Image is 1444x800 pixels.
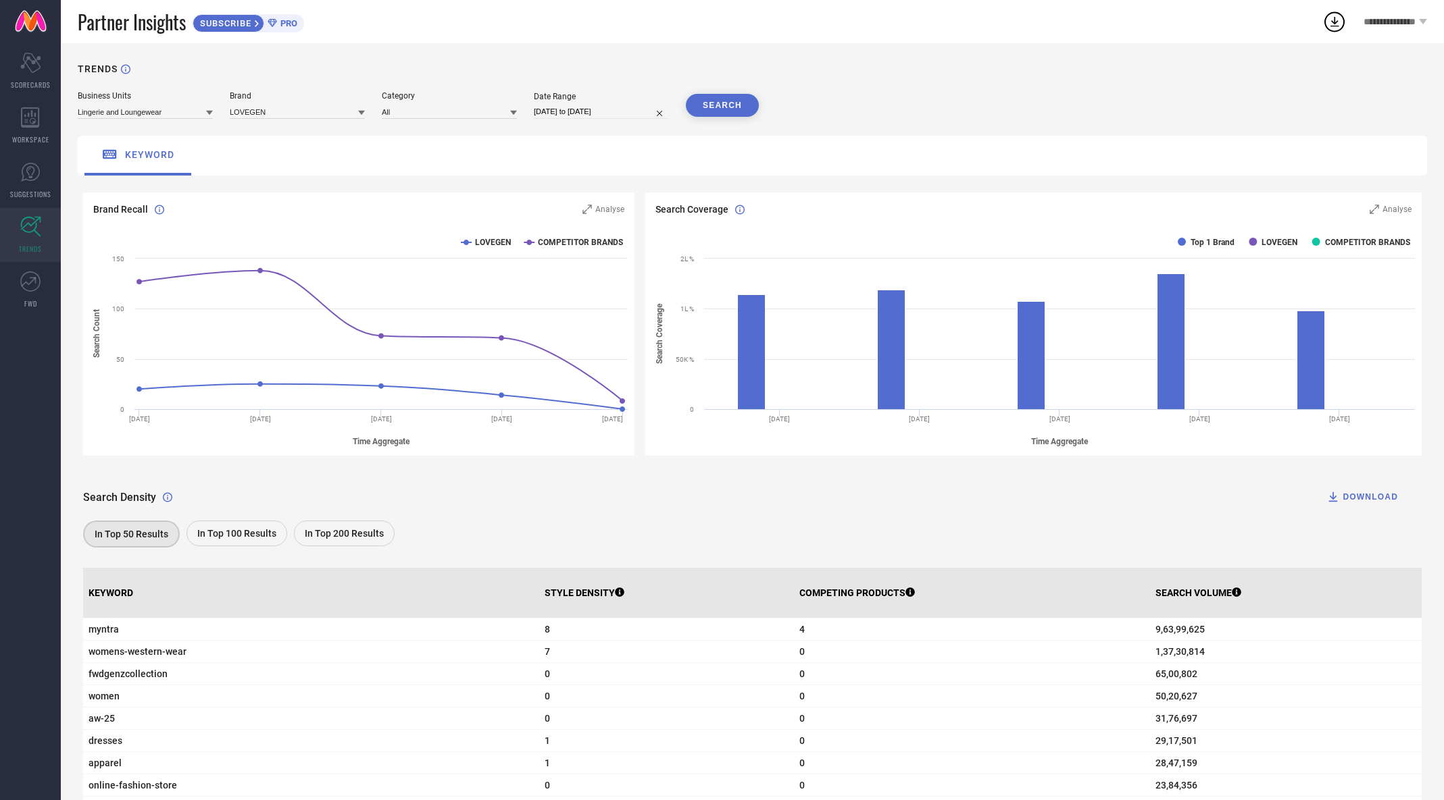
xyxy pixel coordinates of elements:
[1191,238,1235,247] text: Top 1 Brand
[353,437,410,446] tspan: Time Aggregate
[1155,713,1416,724] span: 31,76,697
[534,105,669,119] input: Select date range
[1370,205,1379,214] svg: Zoom
[89,646,534,657] span: womens-western-wear
[89,624,534,635] span: myntra
[83,568,539,618] th: KEYWORD
[799,780,1144,791] span: 0
[19,244,42,254] span: TRENDS
[10,189,51,199] span: SUGGESTIONS
[89,713,534,724] span: aw-25
[545,646,789,657] span: 7
[89,780,534,791] span: online-fashion-store
[250,415,271,423] text: [DATE]
[1155,780,1416,791] span: 23,84,356
[1189,415,1210,423] text: [DATE]
[680,305,694,313] text: 1L %
[1155,646,1416,657] span: 1,37,30,814
[230,91,365,101] div: Brand
[78,91,213,101] div: Business Units
[89,668,534,679] span: fwdgenzcollection
[1262,238,1297,247] text: LOVEGEN
[1155,735,1416,746] span: 29,17,501
[24,298,37,309] span: FWD
[799,735,1144,746] span: 0
[799,713,1144,724] span: 0
[686,94,759,117] button: SEARCH
[909,415,930,423] text: [DATE]
[545,780,789,791] span: 0
[545,735,789,746] span: 1
[655,303,664,364] tspan: Search Coverage
[92,310,101,358] tspan: Search Count
[125,149,174,160] span: keyword
[1155,624,1416,635] span: 9,63,99,625
[89,757,534,768] span: apparel
[545,757,789,768] span: 1
[799,691,1144,701] span: 0
[799,587,915,598] p: COMPETING PRODUCTS
[545,587,624,598] p: STYLE DENSITY
[655,204,728,215] span: Search Coverage
[1031,437,1089,446] tspan: Time Aggregate
[277,18,297,28] span: PRO
[676,356,694,363] text: 50K %
[582,205,592,214] svg: Zoom
[1322,9,1347,34] div: Open download list
[193,11,304,32] a: SUBSCRIBEPRO
[1155,587,1241,598] p: SEARCH VOLUME
[799,668,1144,679] span: 0
[799,624,1144,635] span: 4
[95,529,168,539] span: In Top 50 Results
[538,238,623,247] text: COMPETITOR BRANDS
[129,415,150,423] text: [DATE]
[12,134,49,144] span: WORKSPACE
[799,757,1144,768] span: 0
[1155,691,1416,701] span: 50,20,627
[769,415,790,423] text: [DATE]
[305,528,384,539] span: In Top 200 Results
[1329,415,1350,423] text: [DATE]
[83,491,156,504] span: Search Density
[545,691,789,701] span: 0
[680,255,694,263] text: 2L %
[116,356,124,363] text: 50
[371,415,392,423] text: [DATE]
[197,528,276,539] span: In Top 100 Results
[545,624,789,635] span: 8
[1310,483,1415,510] button: DOWNLOAD
[1325,238,1410,247] text: COMPETITOR BRANDS
[545,713,789,724] span: 0
[1155,757,1416,768] span: 28,47,159
[475,238,511,247] text: LOVEGEN
[1326,490,1398,504] div: DOWNLOAD
[534,92,669,101] div: Date Range
[89,735,534,746] span: dresses
[112,255,124,263] text: 150
[193,18,255,28] span: SUBSCRIBE
[1049,415,1070,423] text: [DATE]
[1155,668,1416,679] span: 65,00,802
[120,406,124,413] text: 0
[93,204,148,215] span: Brand Recall
[595,205,624,214] span: Analyse
[112,305,124,313] text: 100
[1383,205,1412,214] span: Analyse
[491,415,512,423] text: [DATE]
[78,63,118,74] h1: TRENDS
[382,91,517,101] div: Category
[89,691,534,701] span: women
[78,8,186,36] span: Partner Insights
[545,668,789,679] span: 0
[602,415,623,423] text: [DATE]
[690,406,694,413] text: 0
[799,646,1144,657] span: 0
[11,80,51,90] span: SCORECARDS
